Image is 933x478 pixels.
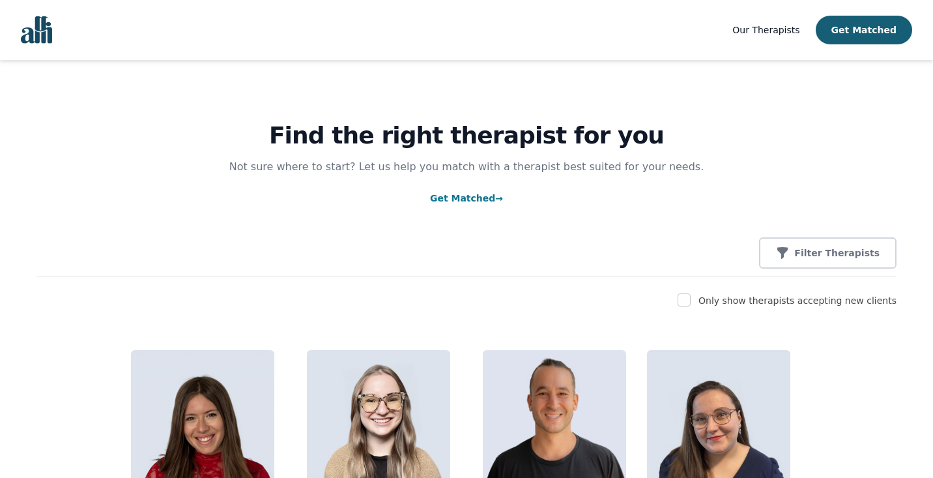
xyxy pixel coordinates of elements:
a: Get Matched [430,193,503,203]
p: Filter Therapists [794,246,880,260]
h1: Find the right therapist for you [36,123,897,149]
p: Not sure where to start? Let us help you match with a therapist best suited for your needs. [216,159,717,175]
span: Our Therapists [732,25,799,35]
img: alli logo [21,16,52,44]
a: Our Therapists [732,22,799,38]
span: → [495,193,503,203]
button: Get Matched [816,16,912,44]
button: Filter Therapists [759,237,897,269]
label: Only show therapists accepting new clients [698,295,897,306]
